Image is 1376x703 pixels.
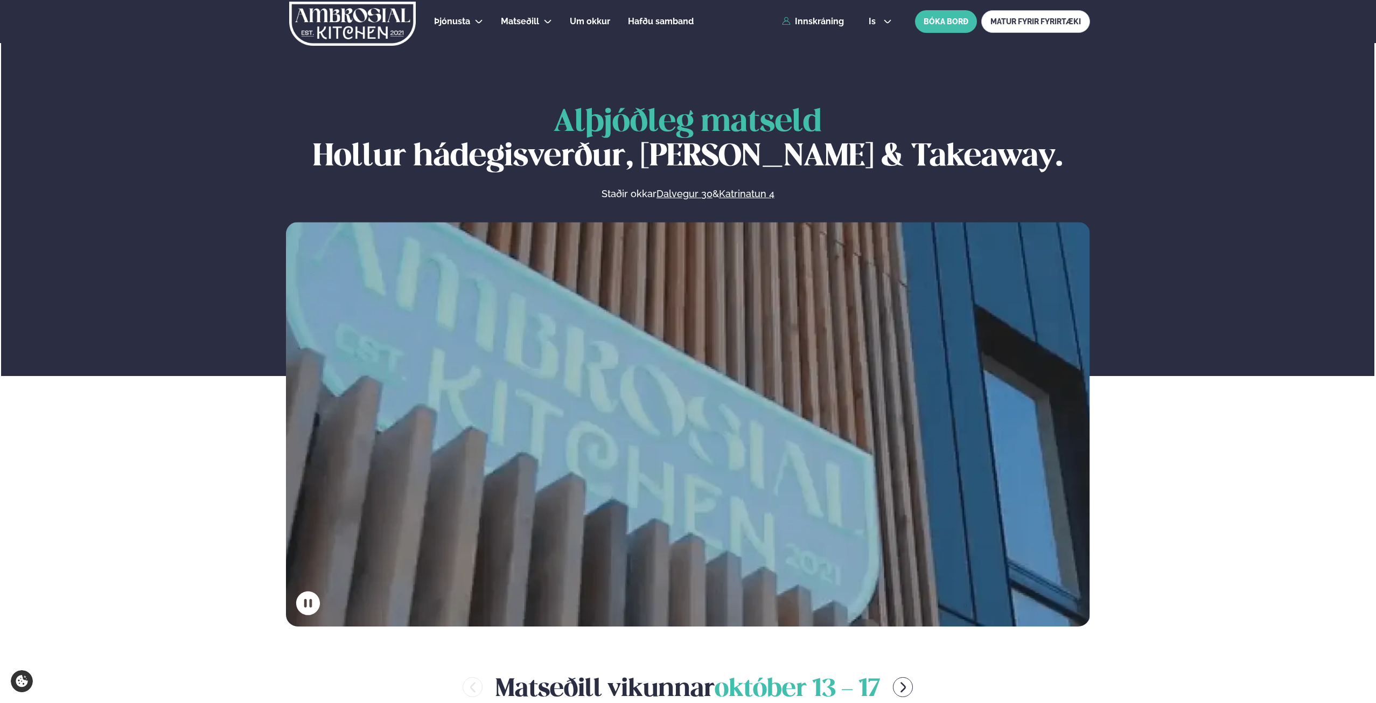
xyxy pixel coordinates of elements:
[501,15,539,28] a: Matseðill
[288,2,417,46] img: logo
[782,17,844,26] a: Innskráning
[656,187,713,200] a: Dalvegur 30
[628,16,694,26] span: Hafðu samband
[628,15,694,28] a: Hafðu samband
[860,17,900,26] button: is
[893,677,913,697] button: menu-btn-right
[501,16,539,26] span: Matseðill
[719,187,774,200] a: Katrinatun 4
[981,10,1090,33] a: MATUR FYRIR FYRIRTÆKI
[570,16,610,26] span: Um okkur
[570,15,610,28] a: Um okkur
[915,10,977,33] button: BÓKA BORÐ
[715,678,880,701] span: október 13 - 17
[434,15,470,28] a: Þjónusta
[869,17,879,26] span: is
[286,106,1090,175] h1: Hollur hádegisverður, [PERSON_NAME] & Takeaway.
[484,187,891,200] p: Staðir okkar &
[11,670,33,692] a: Cookie settings
[463,677,483,697] button: menu-btn-left
[434,16,470,26] span: Þjónusta
[554,108,822,137] span: Alþjóðleg matseld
